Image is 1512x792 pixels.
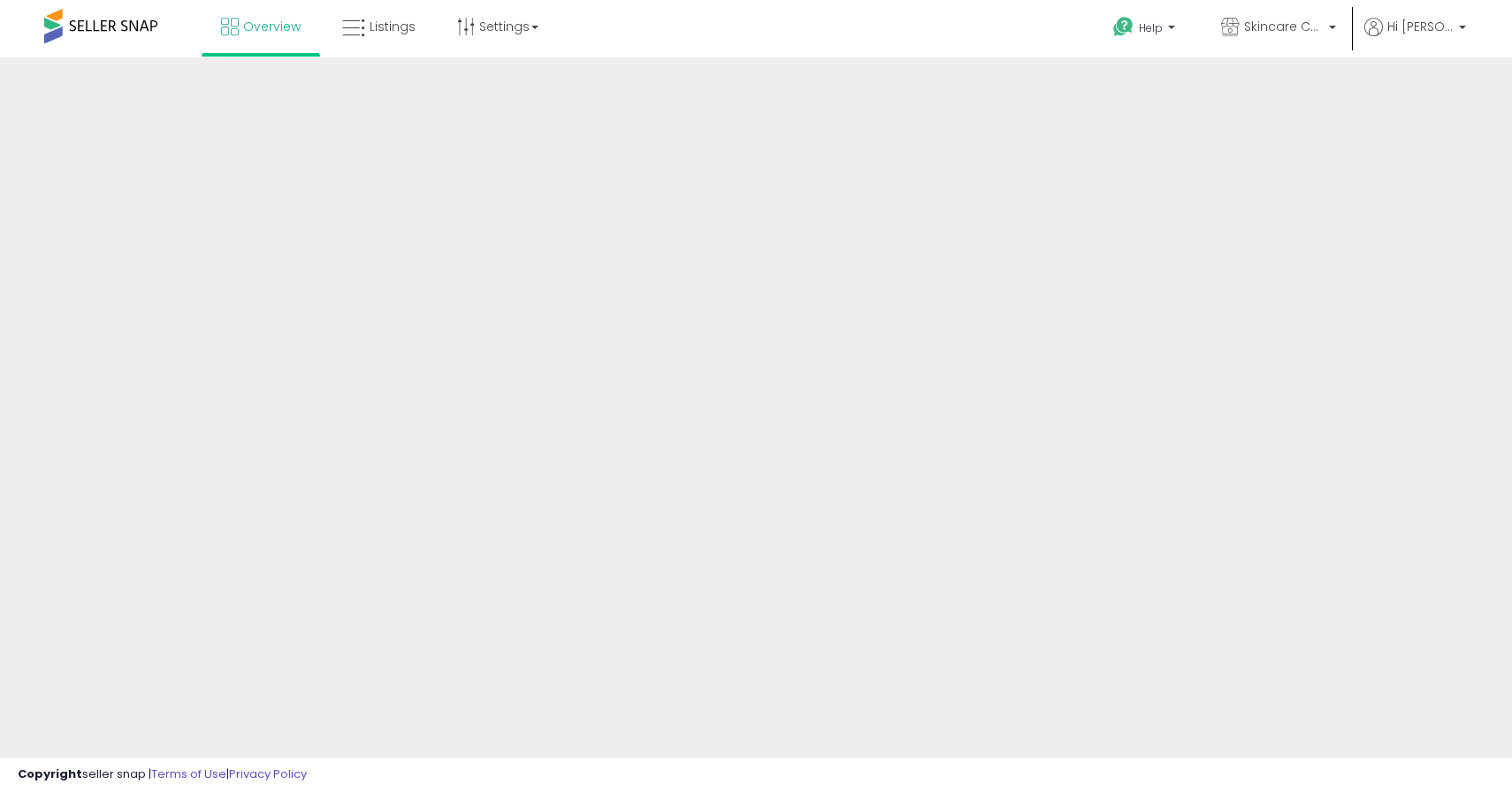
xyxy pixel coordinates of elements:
a: Privacy Policy [229,765,307,782]
i: Get Help [1112,16,1134,38]
span: Help [1139,20,1163,35]
span: Listings [370,18,416,35]
span: Hi [PERSON_NAME] [1387,18,1454,35]
span: Skincare Collective Inc [1244,18,1324,35]
div: seller snap | | [18,766,307,783]
a: Terms of Use [151,765,226,782]
a: Hi [PERSON_NAME] [1364,18,1466,57]
span: Overview [243,18,301,35]
strong: Copyright [18,765,82,782]
a: Help [1099,3,1193,57]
